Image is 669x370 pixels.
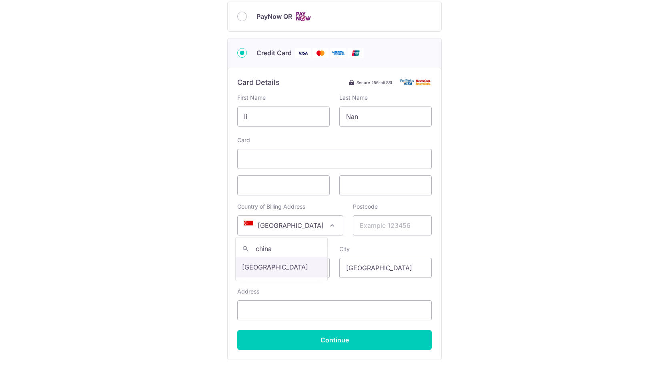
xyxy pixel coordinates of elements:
img: Visa [295,48,311,58]
label: Country of Billing Address [237,203,305,211]
img: American Express [330,48,346,58]
span: PayNow QR [256,12,292,21]
iframe: Secure card number input frame [244,154,425,164]
span: Secure 256-bit SSL [357,79,393,86]
span: Credit Card [256,48,292,58]
img: Union Pay [348,48,364,58]
div: Credit Card Visa Mastercard American Express Union Pay [237,48,432,58]
li: [GEOGRAPHIC_DATA] [236,257,327,277]
img: Card secure [400,79,432,86]
label: Postcode [353,203,378,211]
div: PayNow QR Cards logo [237,12,432,22]
img: Mastercard [312,48,328,58]
iframe: Secure card security code input frame [346,181,425,190]
img: Cards logo [295,12,311,22]
input: Example 123456 [353,215,432,235]
input: Continue [237,330,432,350]
span: Singapore [238,216,343,235]
label: City [339,245,350,253]
h6: Card Details [237,78,280,87]
span: Singapore [237,215,343,235]
label: Last Name [339,94,368,102]
label: Card [237,136,250,144]
label: First Name [237,94,266,102]
iframe: Secure card expiration date input frame [244,181,323,190]
label: Address [237,288,259,296]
